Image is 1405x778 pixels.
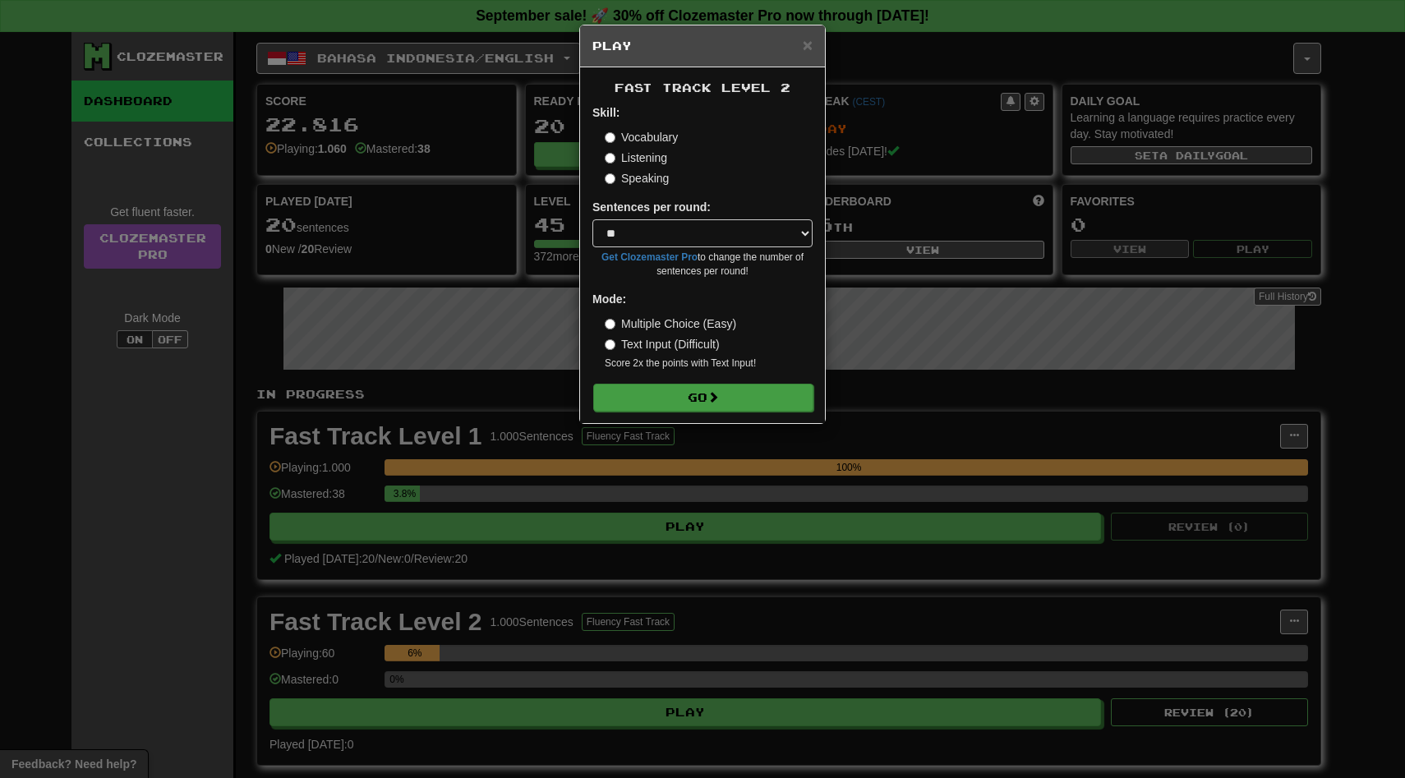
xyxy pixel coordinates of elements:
strong: Skill: [592,106,620,119]
input: Vocabulary [605,132,615,143]
label: Sentences per round: [592,199,711,215]
label: Speaking [605,170,669,186]
small: to change the number of sentences per round! [592,251,813,279]
label: Text Input (Difficult) [605,336,720,352]
input: Multiple Choice (Easy) [605,319,615,329]
a: Get Clozemaster Pro [601,251,698,263]
label: Listening [605,150,667,166]
span: × [803,35,813,54]
input: Listening [605,153,615,163]
label: Vocabulary [605,129,678,145]
button: Go [593,384,813,412]
strong: Mode: [592,292,626,306]
span: Fast Track Level 2 [615,81,790,94]
small: Score 2x the points with Text Input ! [605,357,813,371]
input: Speaking [605,173,615,184]
h5: Play [592,38,813,54]
button: Close [803,36,813,53]
label: Multiple Choice (Easy) [605,315,736,332]
input: Text Input (Difficult) [605,339,615,350]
